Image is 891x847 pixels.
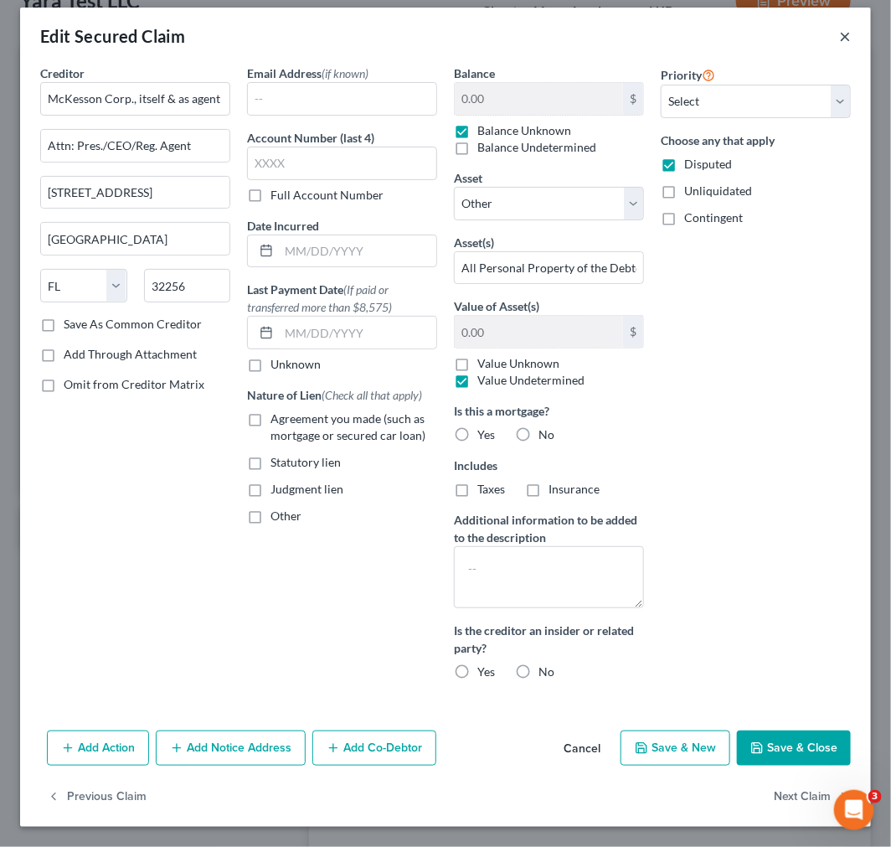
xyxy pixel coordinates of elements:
span: Contingent [684,210,743,225]
span: No [538,427,554,442]
button: Previous Claim [47,779,147,814]
input: Apt, Suite, etc... [41,177,229,209]
input: XXXX [247,147,437,180]
span: Taxes [477,482,505,496]
button: Save & New [621,731,730,766]
input: Enter city... [41,223,229,255]
span: Statutory lien [270,455,341,469]
span: No [538,664,554,679]
span: Creditor [40,66,85,80]
button: Add Co-Debtor [312,731,436,766]
input: 0.00 [455,83,623,115]
button: Add Notice Address [156,731,306,766]
label: Date Incurred [247,217,319,235]
label: Asset(s) [454,234,494,251]
label: Additional information to be added to the description [454,511,644,546]
input: -- [248,83,436,115]
input: Enter zip... [144,269,231,302]
button: Cancel [550,732,614,766]
label: Is the creditor an insider or related party? [454,622,644,657]
input: 0.00 [455,316,623,348]
span: Insurance [549,482,600,496]
label: Unknown [270,356,321,373]
button: Next Claim [774,779,851,814]
button: × [839,26,851,46]
label: Full Account Number [270,187,384,204]
input: MM/DD/YYYY [279,317,436,349]
input: Search creditor by name... [40,82,230,116]
span: Unliquidated [684,183,752,198]
label: Is this a mortgage? [454,402,644,420]
label: Choose any that apply [661,132,851,149]
span: 3 [868,790,882,803]
label: Balance Unknown [477,122,571,139]
span: Disputed [684,157,732,171]
label: Last Payment Date [247,281,437,316]
input: MM/DD/YYYY [279,235,436,267]
span: Agreement you made (such as mortgage or secured car loan) [270,411,425,442]
input: Enter address... [41,130,229,162]
button: Save & Close [737,731,851,766]
label: Save As Common Creditor [64,316,202,333]
span: Yes [477,427,495,442]
label: Nature of Lien [247,386,422,404]
input: Specify... [455,252,643,284]
label: Value Undetermined [477,372,585,389]
div: $ [623,83,643,115]
button: Add Action [47,731,149,766]
label: Email Address [247,65,368,82]
label: Value Unknown [477,355,559,372]
iframe: Intercom live chat [834,790,874,830]
span: Asset [454,171,482,185]
label: Includes [454,457,644,474]
label: Balance Undetermined [477,139,596,156]
span: Judgment lien [270,482,343,496]
div: Edit Secured Claim [40,24,185,48]
label: Account Number (last 4) [247,129,374,147]
label: Value of Asset(s) [454,297,539,315]
label: Priority [661,65,715,85]
span: Other [270,509,301,523]
span: Yes [477,664,495,679]
label: Add Through Attachment [64,346,197,363]
span: (Check all that apply) [322,388,422,402]
label: Balance [454,65,495,82]
span: (if known) [322,66,368,80]
div: $ [623,316,643,348]
span: Omit from Creditor Matrix [64,377,204,391]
